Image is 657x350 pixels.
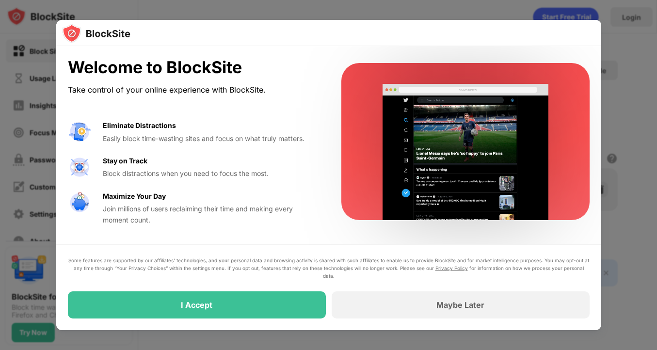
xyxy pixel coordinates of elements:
img: logo-blocksite.svg [62,24,130,43]
img: value-focus.svg [68,156,91,179]
div: Maximize Your Day [103,191,166,202]
div: Some features are supported by our affiliates’ technologies, and your personal data and browsing ... [68,256,590,280]
div: Welcome to BlockSite [68,58,318,78]
div: I Accept [181,300,212,310]
img: value-safe-time.svg [68,191,91,214]
div: Easily block time-wasting sites and focus on what truly matters. [103,133,318,144]
a: Privacy Policy [435,265,468,271]
div: Join millions of users reclaiming their time and making every moment count. [103,204,318,225]
div: Maybe Later [436,300,484,310]
div: Eliminate Distractions [103,120,176,131]
div: Block distractions when you need to focus the most. [103,168,318,179]
img: value-avoid-distractions.svg [68,120,91,143]
div: Take control of your online experience with BlockSite. [68,83,318,97]
div: Stay on Track [103,156,147,166]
